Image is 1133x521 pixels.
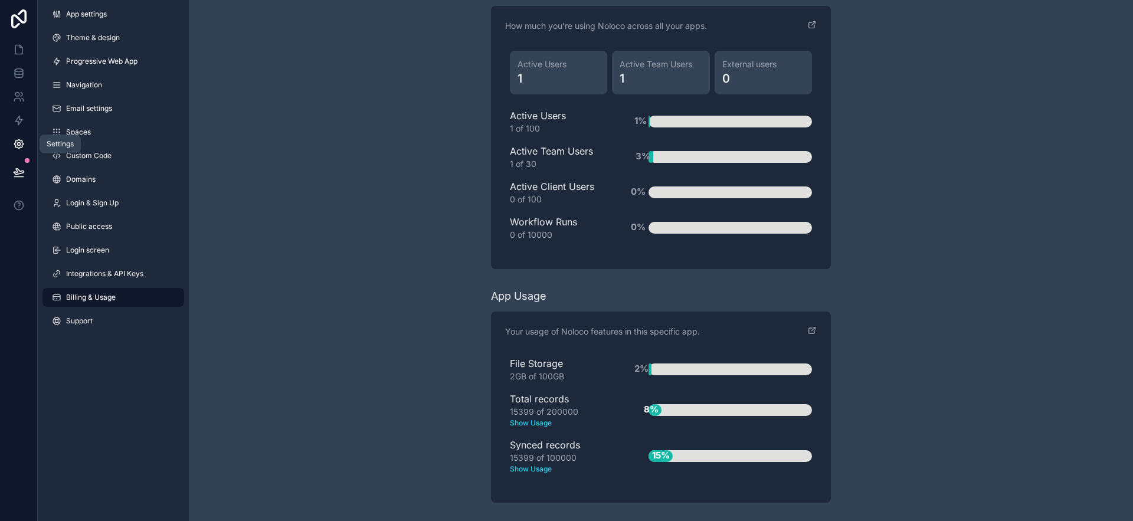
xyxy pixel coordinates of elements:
a: Theme & design [42,28,184,47]
a: Progressive Web App [42,52,184,71]
div: 15399 of 100000 [510,452,611,474]
a: Domains [42,170,184,189]
div: File Storage [510,356,611,382]
span: Progressive Web App [66,57,137,66]
text: Show Usage [510,418,611,428]
span: 0% [628,218,649,237]
a: Login & Sign Up [42,194,184,212]
span: Email settings [66,104,112,113]
a: Navigation [42,76,184,94]
span: App settings [66,9,107,19]
span: 8% [641,400,662,420]
div: Active Users [510,109,611,135]
a: Support [42,312,184,330]
span: Support [66,316,93,326]
span: Navigation [66,80,102,90]
span: Theme & design [66,33,120,42]
span: Active Users [518,58,600,70]
span: 0% [628,182,649,202]
p: Your usage of Noloco features in this specific app. [505,326,700,337]
div: Settings [47,139,74,149]
span: 1 [518,70,600,87]
div: 0 of 100 [510,194,611,205]
span: Custom Code [66,151,112,160]
span: Login screen [66,245,109,255]
a: Public access [42,217,184,236]
span: Spaces [66,127,91,137]
text: Show Usage [510,464,611,474]
span: Billing & Usage [66,293,116,302]
span: Integrations & API Keys [66,269,143,278]
a: Login screen [42,241,184,260]
a: Spaces [42,123,184,142]
span: 2% [631,359,651,379]
a: App settings [42,5,184,24]
div: Total records [510,392,611,428]
span: Domains [66,175,96,184]
div: Synced records [510,438,611,474]
span: 15% [649,446,673,466]
a: Integrations & API Keys [42,264,184,283]
a: Billing & Usage [42,288,184,307]
div: 2GB of 100GB [510,371,611,382]
span: External users [722,58,804,70]
span: Active Team Users [620,58,702,70]
div: Workflow Runs [510,215,611,241]
span: Public access [66,222,112,231]
a: Custom Code [42,146,184,165]
div: 15399 of 200000 [510,406,611,428]
div: App Usage [491,288,546,304]
div: Active Team Users [510,144,611,170]
div: 0 of 10000 [510,229,611,241]
span: 1 [620,70,702,87]
div: Active Client Users [510,179,611,205]
span: Login & Sign Up [66,198,119,208]
div: 1 of 30 [510,158,611,170]
span: 0 [722,70,804,87]
span: 1% [631,112,650,131]
a: Email settings [42,99,184,118]
span: 3% [633,147,653,166]
p: How much you're using Noloco across all your apps. [505,20,707,32]
div: 1 of 100 [510,123,611,135]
